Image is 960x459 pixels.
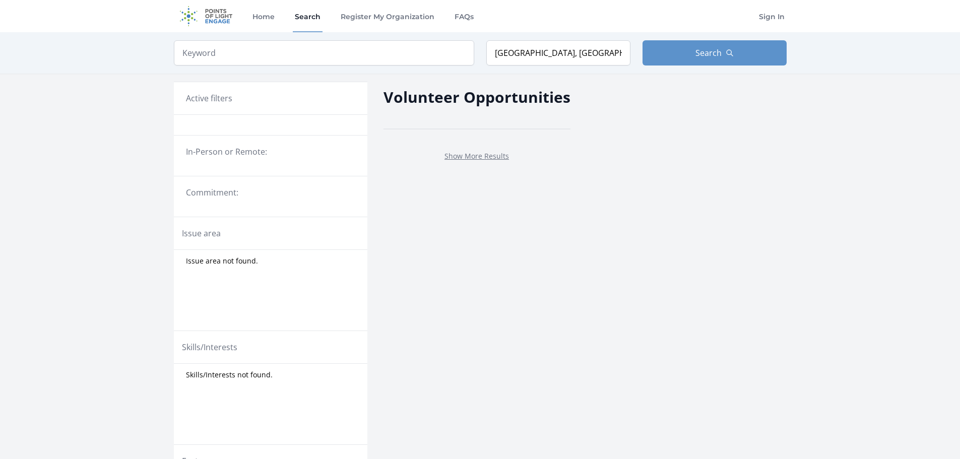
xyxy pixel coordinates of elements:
button: Search [643,40,787,65]
legend: Commitment: [186,186,355,199]
span: Issue area not found. [186,256,258,266]
span: Search [695,47,722,59]
legend: Issue area [182,227,221,239]
input: Keyword [174,40,474,65]
input: Location [486,40,630,65]
legend: Skills/Interests [182,341,237,353]
legend: In-Person or Remote: [186,146,355,158]
a: Show More Results [444,151,509,161]
span: Skills/Interests not found. [186,370,273,380]
h2: Volunteer Opportunities [383,86,570,108]
h3: Active filters [186,92,232,104]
